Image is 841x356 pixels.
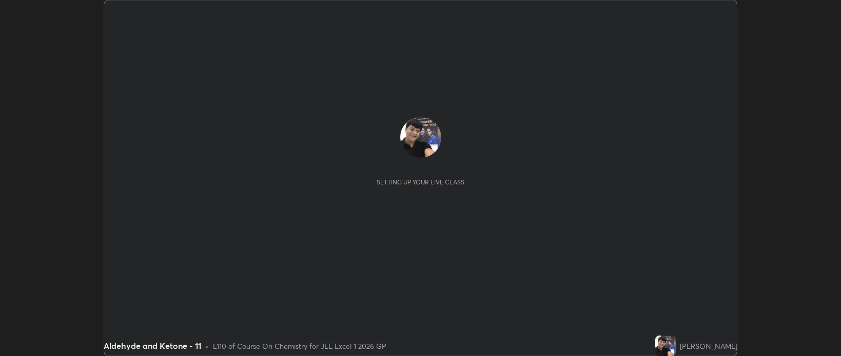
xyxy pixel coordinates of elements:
[213,341,386,351] div: L110 of Course On Chemistry for JEE Excel 1 2026 GP
[680,341,737,351] div: [PERSON_NAME]
[655,336,676,356] img: be3b61014f794d9dad424d3853eeb6ff.jpg
[400,117,441,158] img: be3b61014f794d9dad424d3853eeb6ff.jpg
[377,178,464,186] div: Setting up your live class
[205,341,209,351] div: •
[104,340,201,352] div: Aldehyde and Ketone - 11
